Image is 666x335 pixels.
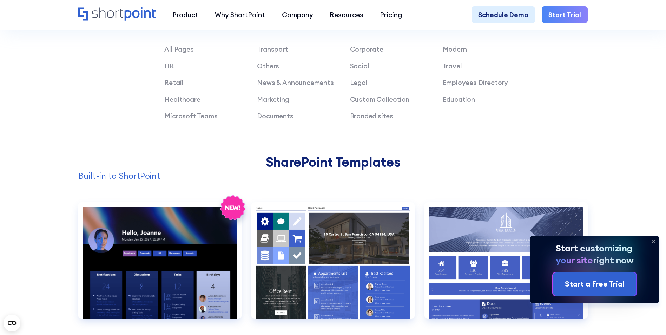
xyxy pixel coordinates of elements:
a: Legal [350,78,368,87]
a: Pricing [372,6,410,23]
div: Why ShortPoint [215,10,265,20]
a: Documents 1 [251,202,415,332]
a: Product [164,6,206,23]
button: Open CMP widget [4,315,20,331]
a: Healthcare [164,95,200,104]
a: All Pages [164,45,193,53]
a: Home [78,7,156,22]
a: Others [257,62,279,70]
a: Social [350,62,369,70]
div: Company [282,10,313,20]
a: Retail [164,78,183,87]
a: Corporate [350,45,383,53]
a: Employees Directory [443,78,508,87]
h2: Browse by: [164,22,535,31]
a: Communication [78,202,242,332]
a: Documents 2 [424,202,588,332]
a: Documents [257,112,293,120]
h2: SharePoint Templates [78,154,588,170]
p: Built-in to ShortPoint [78,170,588,182]
a: Microsoft Teams [164,112,217,120]
a: Transport [257,45,288,53]
a: Marketing [257,95,289,104]
iframe: Chat Widget [631,301,666,335]
div: Pricing [380,10,402,20]
div: Product [172,10,198,20]
a: Why ShortPoint [207,6,273,23]
a: Start a Free Trial [553,272,636,296]
a: Company [273,6,321,23]
a: Schedule Demo [472,6,535,23]
a: Education [443,95,475,104]
a: HR [164,62,174,70]
a: Travel [443,62,462,70]
a: Modern [443,45,467,53]
div: Start a Free Trial [565,278,624,290]
a: Start Trial [542,6,588,23]
a: Custom Collection [350,95,410,104]
a: Resources [321,6,371,23]
a: Branded sites [350,112,394,120]
a: News & Announcements [257,78,334,87]
div: Resources [330,10,363,20]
